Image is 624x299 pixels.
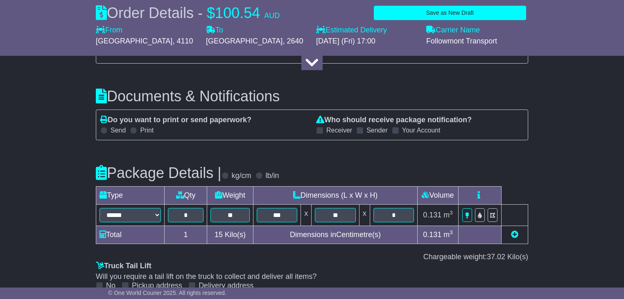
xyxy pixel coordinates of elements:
[96,262,151,271] label: Truck Tail Lift
[172,37,193,45] span: , 4110
[316,26,418,35] label: Estimated Delivery
[111,126,126,134] label: Send
[301,204,312,226] td: x
[423,211,441,219] span: 0.131
[264,11,280,20] span: AUD
[253,186,418,204] td: Dimensions (L x W x H)
[402,126,441,134] label: Your Account
[316,37,418,46] div: [DATE] (Fri) 17:00
[426,37,528,46] div: Followmont Transport
[100,116,251,125] label: Do you want to print or send paperwork?
[96,253,528,262] div: Chargeable weight: Kilo(s)
[96,226,165,244] td: Total
[106,281,115,290] label: No
[450,229,453,235] sup: 3
[487,253,505,261] span: 37.02
[417,186,458,204] td: Volume
[96,165,222,181] h3: Package Details |
[206,26,223,35] label: To
[132,281,182,290] label: Pickup address
[316,116,472,125] label: Who should receive package notification?
[207,186,253,204] td: Weight
[374,6,526,20] button: Save as New Draft
[96,88,528,105] h3: Documents & Notifications
[443,211,453,219] span: m
[199,281,253,290] label: Delivery address
[423,231,441,239] span: 0.131
[96,26,122,35] label: From
[426,26,480,35] label: Carrier Name
[96,186,165,204] td: Type
[232,171,251,180] label: kg/cm
[359,204,370,226] td: x
[443,231,453,239] span: m
[165,186,207,204] td: Qty
[253,226,418,244] td: Dimensions in Centimetre(s)
[206,37,283,45] span: [GEOGRAPHIC_DATA]
[96,4,280,22] div: Order Details -
[96,272,528,281] div: Will you require a tail lift on the truck to collect and deliver all items?
[326,126,352,134] label: Receiver
[215,231,223,239] span: 15
[366,126,388,134] label: Sender
[266,171,279,180] label: lb/in
[511,231,518,239] a: Add new item
[450,210,453,216] sup: 3
[108,290,226,296] span: © One World Courier 2025. All rights reserved.
[207,226,253,244] td: Kilo(s)
[215,5,260,21] span: 100.54
[96,37,172,45] span: [GEOGRAPHIC_DATA]
[165,226,207,244] td: 1
[283,37,303,45] span: , 2640
[207,5,215,21] span: $
[140,126,154,134] label: Print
